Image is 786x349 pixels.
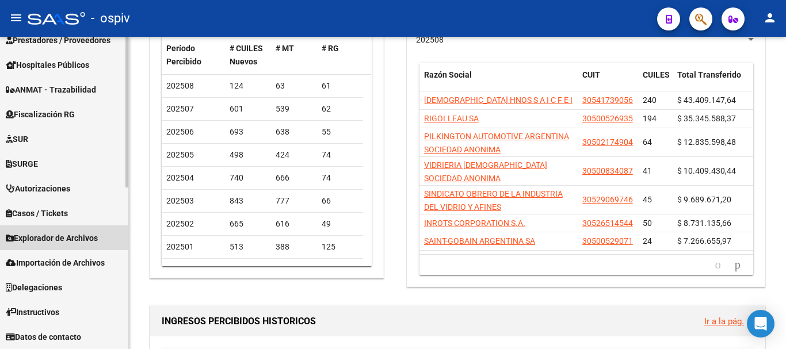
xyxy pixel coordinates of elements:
[643,166,652,175] span: 41
[677,137,736,147] span: $ 12.835.598,48
[677,95,736,105] span: $ 43.409.147,64
[6,133,28,145] span: SUR
[322,171,358,185] div: 74
[643,95,657,105] span: 240
[276,44,294,53] span: # MT
[6,232,98,244] span: Explorador de Archivos
[230,171,266,185] div: 740
[276,240,312,254] div: 388
[643,236,652,246] span: 24
[424,189,563,212] span: SINDICATO OBRERO DE LA INDUSTRIA DEL VIDRIO Y AFINES
[317,36,363,74] datatable-header-cell: # RG
[677,236,731,246] span: $ 7.266.655,97
[9,11,23,25] mat-icon: menu
[322,217,358,231] div: 49
[6,34,110,47] span: Prestadores / Proveedores
[643,70,670,79] span: CUILES
[230,148,266,162] div: 498
[643,195,652,204] span: 45
[276,125,312,139] div: 638
[6,182,70,195] span: Autorizaciones
[230,240,266,254] div: 513
[6,306,59,319] span: Instructivos
[643,137,652,147] span: 64
[6,331,81,343] span: Datos de contacto
[322,102,358,116] div: 62
[643,114,657,123] span: 194
[230,217,266,231] div: 665
[677,70,741,79] span: Total Transferido
[276,194,312,208] div: 777
[673,63,753,101] datatable-header-cell: Total Transferido
[322,79,358,93] div: 61
[230,125,266,139] div: 693
[166,196,194,205] span: 202503
[6,108,75,121] span: Fiscalización RG
[276,171,312,185] div: 666
[424,218,525,228] span: INROTS CORPORATION S.A.
[582,166,633,175] span: 30500834087
[276,217,312,231] div: 616
[6,256,105,269] span: Importación de Archivos
[6,281,62,294] span: Delegaciones
[677,114,736,123] span: $ 35.345.588,37
[582,137,633,147] span: 30502174904
[6,158,38,170] span: SURGE
[424,236,535,246] span: SAINT-GOBAIN ARGENTINA SA
[424,160,547,183] span: VIDRIERIA [DEMOGRAPHIC_DATA] SOCIEDAD ANONIMA
[578,63,638,101] datatable-header-cell: CUIT
[747,310,774,338] div: Open Intercom Messenger
[730,259,746,271] a: go to next page
[677,218,731,228] span: $ 8.731.135,66
[695,310,753,332] button: Ir a la pág.
[276,148,312,162] div: 424
[276,102,312,116] div: 539
[677,195,731,204] span: $ 9.689.671,20
[166,219,194,228] span: 202502
[230,79,266,93] div: 124
[322,44,339,53] span: # RG
[582,70,600,79] span: CUIT
[322,240,358,254] div: 125
[424,95,573,105] span: [DEMOGRAPHIC_DATA] HNOS S A I C F E I
[704,316,744,327] a: Ir a la pág.
[166,173,194,182] span: 202504
[230,44,263,66] span: # CUILES Nuevos
[322,194,358,208] div: 66
[582,236,633,246] span: 30500529071
[638,63,673,101] datatable-header-cell: CUILES
[710,259,726,271] a: go to previous page
[230,102,266,116] div: 601
[271,36,317,74] datatable-header-cell: # MT
[582,218,633,228] span: 30526514544
[419,63,578,101] datatable-header-cell: Razón Social
[162,316,316,327] span: INGRESOS PERCIBIDOS HISTORICOS
[166,150,194,159] span: 202505
[763,11,777,25] mat-icon: person
[166,44,201,66] span: Período Percibido
[166,104,194,113] span: 202507
[424,132,569,154] span: PILKINGTON AUTOMOTIVE ARGENTINA SOCIEDAD ANONIMA
[322,148,358,162] div: 74
[162,36,225,74] datatable-header-cell: Período Percibido
[276,79,312,93] div: 63
[225,36,271,74] datatable-header-cell: # CUILES Nuevos
[166,242,194,251] span: 202501
[643,218,652,228] span: 50
[582,195,633,204] span: 30529069746
[230,194,266,208] div: 843
[582,114,633,123] span: 30500526935
[424,70,472,79] span: Razón Social
[6,59,89,71] span: Hospitales Públicos
[6,83,96,96] span: ANMAT - Trazabilidad
[416,35,444,44] span: 202508
[677,166,736,175] span: $ 10.409.430,44
[424,114,479,123] span: RIGOLLEAU SA
[322,263,358,277] div: 76
[582,95,633,105] span: 30541739056
[91,6,130,31] span: - ospiv
[166,81,194,90] span: 202508
[6,207,68,220] span: Casos / Tickets
[322,125,358,139] div: 55
[166,265,194,274] span: 202412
